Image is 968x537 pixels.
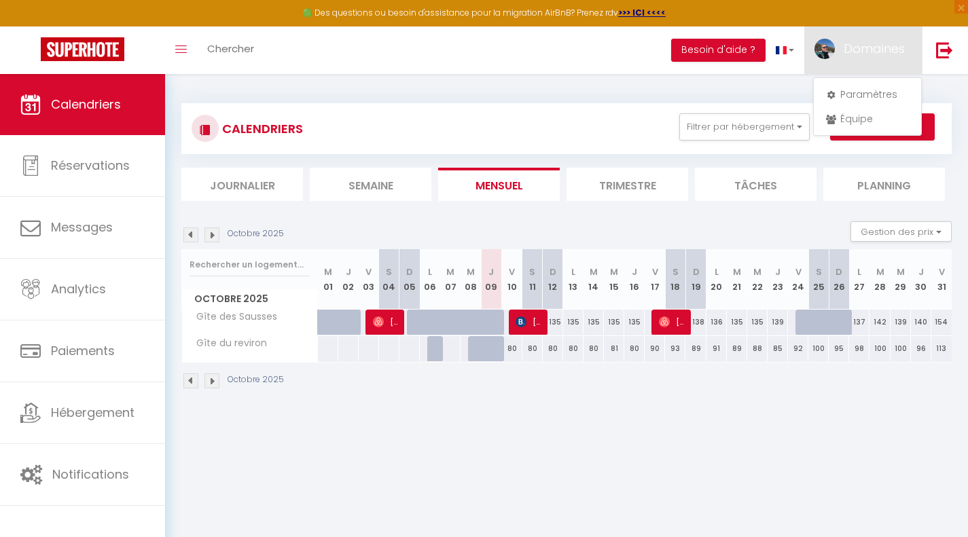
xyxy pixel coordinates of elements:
div: 92 [788,336,808,361]
div: 135 [624,310,645,335]
abbr: D [550,265,556,278]
th: 28 [870,249,890,310]
span: [PERSON_NAME] [373,309,400,335]
div: 96 [911,336,931,361]
div: 91 [706,336,727,361]
th: 25 [808,249,829,310]
th: 27 [849,249,870,310]
div: 135 [727,310,747,335]
div: 80 [522,336,543,361]
div: 80 [624,336,645,361]
div: 100 [808,336,829,361]
th: 30 [911,249,931,310]
p: Octobre 2025 [228,227,284,240]
th: 17 [645,249,665,310]
li: Trimestre [567,168,688,201]
li: Mensuel [438,168,560,201]
abbr: V [795,265,802,278]
th: 12 [543,249,563,310]
span: Paiements [51,342,115,359]
button: Besoin d'aide ? [671,39,766,62]
span: Calendriers [51,96,121,113]
th: 10 [501,249,522,310]
th: 22 [747,249,768,310]
div: 90 [645,336,665,361]
th: 21 [727,249,747,310]
div: 135 [543,310,563,335]
th: 26 [829,249,849,310]
span: Chercher [207,41,254,56]
abbr: J [918,265,924,278]
span: [PERSON_NAME] [516,309,543,335]
img: logout [936,41,953,58]
div: 95 [829,336,849,361]
a: Chercher [197,26,264,74]
div: 140 [911,310,931,335]
a: >>> ICI <<<< [618,7,666,18]
div: 137 [849,310,870,335]
div: 93 [665,336,685,361]
th: 18 [665,249,685,310]
div: 139 [768,310,788,335]
span: Gîte du reviron [184,336,270,351]
span: Gîte des Sausses [184,310,281,325]
abbr: V [365,265,372,278]
abbr: L [857,265,861,278]
span: Analytics [51,280,106,297]
th: 09 [481,249,501,310]
th: 29 [891,249,911,310]
th: 24 [788,249,808,310]
button: Filtrer par hébergement [679,113,810,141]
span: Octobre 2025 [182,289,317,309]
th: 01 [318,249,338,310]
th: 08 [461,249,481,310]
img: Super Booking [41,37,124,61]
th: 13 [563,249,584,310]
span: Hébergement [51,404,135,421]
div: 154 [931,310,952,335]
span: [PERSON_NAME] [659,309,686,335]
abbr: M [467,265,475,278]
input: Rechercher un logement... [190,253,310,277]
span: Domaines [844,40,905,57]
th: 07 [440,249,461,310]
div: 135 [604,310,624,335]
span: Messages [51,219,113,236]
abbr: M [446,265,454,278]
span: Réservations [51,157,130,174]
div: 80 [584,336,604,361]
div: 142 [870,310,890,335]
th: 11 [522,249,543,310]
th: 31 [931,249,952,310]
a: Équipe [817,107,918,130]
th: 23 [768,249,788,310]
abbr: S [816,265,822,278]
abbr: S [529,265,535,278]
abbr: S [386,265,392,278]
div: 80 [563,336,584,361]
abbr: M [610,265,618,278]
th: 04 [379,249,399,310]
div: 113 [931,336,952,361]
th: 20 [706,249,727,310]
abbr: J [775,265,781,278]
abbr: M [876,265,884,278]
h3: CALENDRIERS [219,113,303,144]
div: 89 [727,336,747,361]
th: 03 [359,249,379,310]
abbr: D [406,265,413,278]
div: 100 [870,336,890,361]
abbr: S [673,265,679,278]
abbr: V [652,265,658,278]
button: Gestion des prix [850,221,952,242]
div: 85 [768,336,788,361]
div: 98 [849,336,870,361]
span: Notifications [52,466,129,483]
abbr: M [753,265,761,278]
abbr: V [509,265,515,278]
th: 02 [338,249,359,310]
th: 14 [584,249,604,310]
div: 135 [584,310,604,335]
abbr: M [324,265,332,278]
div: 135 [747,310,768,335]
